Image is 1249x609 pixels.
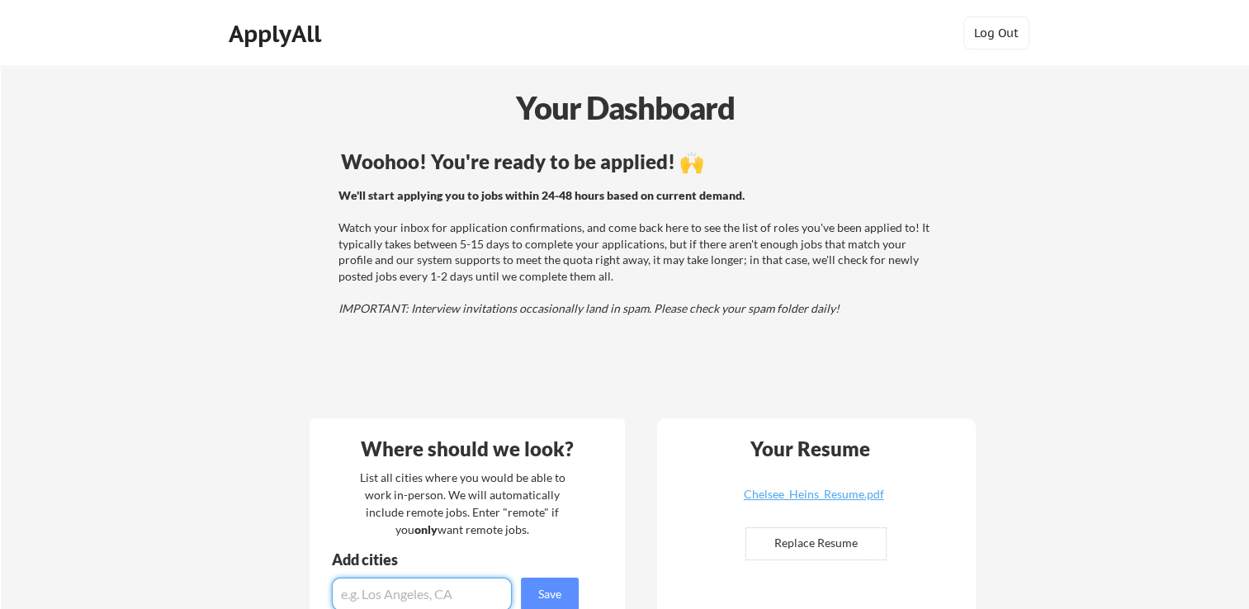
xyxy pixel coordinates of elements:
div: Add cities [332,552,583,567]
button: Log Out [963,17,1029,50]
div: Woohoo! You're ready to be applied! 🙌 [341,152,936,172]
div: List all cities where you would be able to work in-person. We will automatically include remote j... [349,469,576,538]
a: Chelsee_Heins_Resume.pdf [716,489,912,514]
strong: only [414,522,438,536]
div: ApplyAll [229,20,326,48]
em: IMPORTANT: Interview invitations occasionally land in spam. Please check your spam folder daily! [338,301,840,315]
div: Your Dashboard [2,84,1249,131]
div: Chelsee_Heins_Resume.pdf [716,489,912,500]
div: Where should we look? [314,439,621,459]
div: Your Resume [729,439,892,459]
div: Watch your inbox for application confirmations, and come back here to see the list of roles you'v... [338,187,934,317]
strong: We'll start applying you to jobs within 24-48 hours based on current demand. [338,188,745,202]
